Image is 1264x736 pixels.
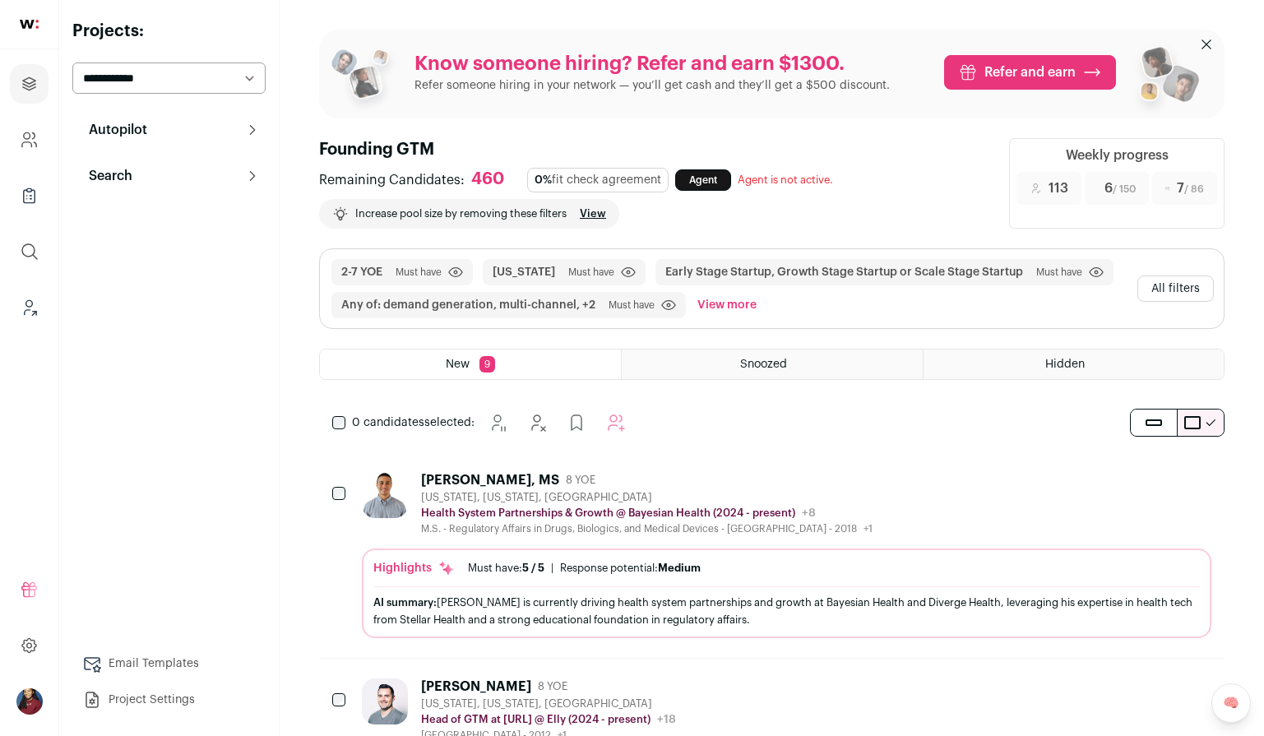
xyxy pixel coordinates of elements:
[468,562,544,575] div: Must have:
[740,359,787,370] span: Snoozed
[352,414,475,431] span: selected:
[658,562,701,573] span: Medium
[319,170,465,190] span: Remaining Candidates:
[421,507,795,520] p: Health System Partnerships & Growth @ Bayesian Health (2024 - present)
[521,406,553,439] button: Hide
[924,349,1224,379] a: Hidden
[493,264,555,280] button: [US_STATE]
[568,266,614,279] span: Must have
[944,55,1116,90] a: Refer and earn
[1049,178,1068,198] span: 113
[1066,146,1169,165] div: Weekly progress
[72,20,266,43] h2: Projects:
[10,176,49,215] a: Company Lists
[1104,178,1136,198] span: 6
[560,562,701,575] div: Response potential:
[373,560,455,576] div: Highlights
[421,472,559,488] div: [PERSON_NAME], MS
[580,207,606,220] a: View
[1137,275,1214,302] button: All filters
[421,522,873,535] div: M.S. - Regulatory Affairs in Drugs, Biologics, and Medical Devices - [GEOGRAPHIC_DATA] - 2018
[1113,184,1136,194] span: / 150
[1211,683,1251,723] a: 🧠
[421,697,676,711] div: [US_STATE], [US_STATE], [GEOGRAPHIC_DATA]
[622,349,922,379] a: Snoozed
[362,678,408,724] img: f8f105334350bdbd56959fe5d47c31cc96016a2fb2222d1f26e590e683feb4c8
[600,406,632,439] button: Add to Autopilot
[479,356,495,373] span: 9
[560,406,593,439] button: Add to Prospects
[446,359,470,370] span: New
[481,406,514,439] button: Snooze
[10,64,49,104] a: Projects
[362,472,1211,638] a: [PERSON_NAME], MS 8 YOE [US_STATE], [US_STATE], [GEOGRAPHIC_DATA] Health System Partnerships & Gr...
[538,680,567,693] span: 8 YOE
[566,474,595,487] span: 8 YOE
[421,491,873,504] div: [US_STATE], [US_STATE], [GEOGRAPHIC_DATA]
[329,43,401,115] img: referral_people_group_1-3817b86375c0e7f77b15e9e1740954ef64e1f78137dd7e9f4ff27367cb2cd09a.png
[675,169,731,191] a: Agent
[864,524,873,534] span: +1
[414,77,890,94] p: Refer someone hiring in your network — you’ll get cash and they’ll get a $500 discount.
[657,714,676,725] span: +18
[72,113,266,146] button: Autopilot
[341,264,382,280] button: 2-7 YOE
[341,297,595,313] button: Any of: demand generation, multi-channel, +2
[522,562,544,573] span: 5 / 5
[72,160,266,192] button: Search
[527,168,669,192] div: fit check agreement
[72,683,266,716] a: Project Settings
[319,138,989,161] h1: Founding GTM
[1184,184,1204,194] span: / 86
[362,472,408,518] img: facf333a0c3902ee9ed6c484d5a7eea36a089c10ac5143400092e7ae2b08da07.jpg
[79,166,132,186] p: Search
[421,678,531,695] div: [PERSON_NAME]
[396,266,442,279] span: Must have
[738,174,833,185] span: Agent is not active.
[16,688,43,715] button: Open dropdown
[10,288,49,327] a: Leads (Backoffice)
[471,169,504,190] div: 460
[355,207,567,220] p: Increase pool size by removing these filters
[694,292,760,318] button: View more
[535,174,552,186] span: 0%
[802,507,816,519] span: +8
[16,688,43,715] img: 10010497-medium_jpg
[414,51,890,77] p: Know someone hiring? Refer and earn $1300.
[665,264,1023,280] button: Early Stage Startup, Growth Stage Startup or Scale Stage Startup
[373,594,1200,628] div: [PERSON_NAME] is currently driving health system partnerships and growth at Bayesian Health and D...
[1045,359,1085,370] span: Hidden
[20,20,39,29] img: wellfound-shorthand-0d5821cbd27db2630d0214b213865d53afaa358527fdda9d0ea32b1df1b89c2c.svg
[373,597,437,608] span: AI summary:
[79,120,147,140] p: Autopilot
[1177,178,1204,198] span: 7
[1129,39,1201,118] img: referral_people_group_2-7c1ec42c15280f3369c0665c33c00ed472fd7f6af9dd0ec46c364f9a93ccf9a4.png
[10,120,49,160] a: Company and ATS Settings
[468,562,701,575] ul: |
[609,299,655,312] span: Must have
[352,417,424,428] span: 0 candidates
[1036,266,1082,279] span: Must have
[72,647,266,680] a: Email Templates
[421,713,651,726] p: Head of GTM at [URL] @ Elly (2024 - present)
